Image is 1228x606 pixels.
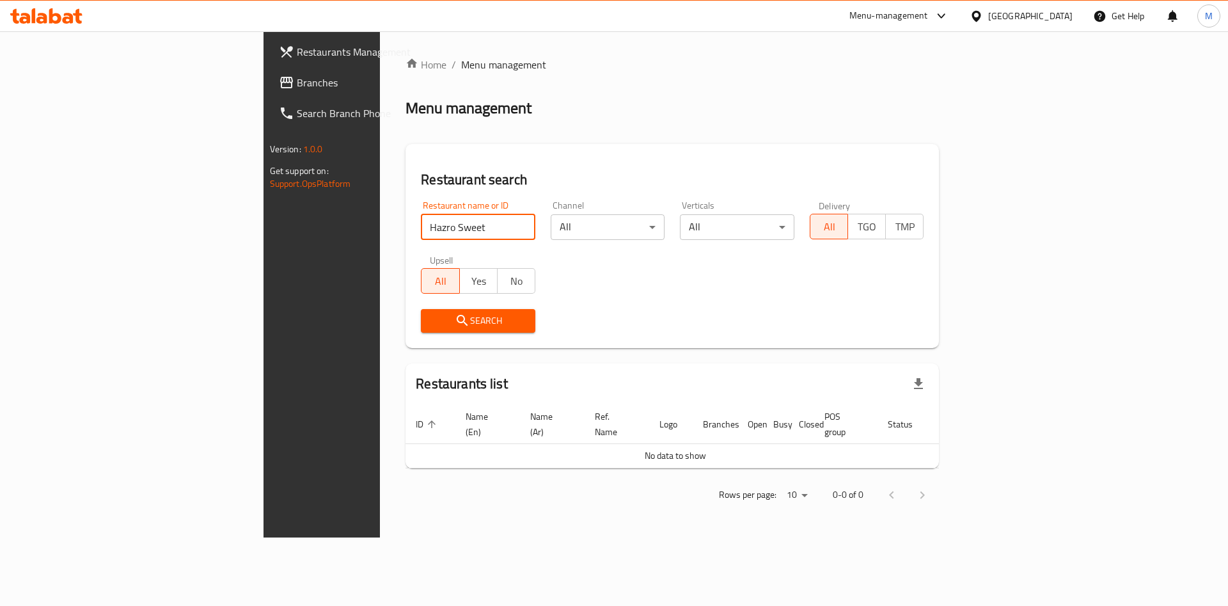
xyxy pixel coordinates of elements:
a: Restaurants Management [269,36,469,67]
button: TMP [885,214,924,239]
th: Busy [763,405,789,444]
span: M [1205,9,1213,23]
span: Get support on: [270,163,329,179]
th: Branches [693,405,737,444]
div: Export file [903,369,934,399]
button: No [497,268,535,294]
div: All [680,214,794,240]
a: Support.OpsPlatform [270,175,351,192]
span: Ref. Name [595,409,634,440]
p: Rows per page: [719,487,776,503]
h2: Menu management [405,98,531,118]
span: POS group [824,409,862,440]
span: Search Branch Phone [297,106,459,121]
p: 0-0 of 0 [833,487,863,503]
span: 1.0.0 [303,141,323,157]
span: Branches [297,75,459,90]
button: Yes [459,268,498,294]
span: All [427,272,454,291]
span: No data to show [645,447,706,464]
span: Name (Ar) [530,409,569,440]
label: Upsell [430,255,453,264]
div: Rows per page: [782,486,812,505]
span: TGO [853,218,881,236]
div: Menu-management [849,8,928,24]
span: Menu management [461,57,546,72]
th: Open [737,405,763,444]
span: Status [888,417,929,432]
span: Name (En) [466,409,505,440]
button: All [810,214,848,239]
label: Delivery [819,201,851,210]
span: No [503,272,530,291]
h2: Restaurants list [416,374,507,394]
span: Restaurants Management [297,44,459,60]
nav: breadcrumb [405,57,939,72]
th: Logo [649,405,693,444]
button: All [421,268,459,294]
button: Search [421,309,535,333]
a: Branches [269,67,469,98]
span: TMP [891,218,918,236]
input: Search for restaurant name or ID.. [421,214,535,240]
span: Yes [465,272,492,291]
span: All [815,218,843,236]
button: TGO [847,214,886,239]
a: Search Branch Phone [269,98,469,129]
table: enhanced table [405,405,989,468]
span: Version: [270,141,301,157]
div: All [551,214,665,240]
span: ID [416,417,440,432]
div: [GEOGRAPHIC_DATA] [988,9,1073,23]
h2: Restaurant search [421,170,924,189]
th: Closed [789,405,814,444]
span: Search [431,313,525,329]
